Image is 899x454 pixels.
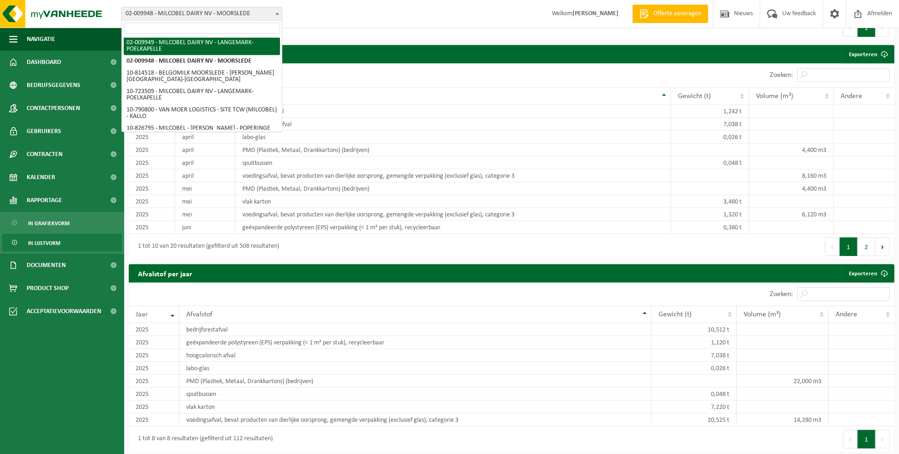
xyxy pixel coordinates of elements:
[129,349,179,362] td: 2025
[770,291,793,298] label: Zoeken:
[129,208,175,221] td: 2025
[749,144,834,157] td: 4,400 m3
[175,144,235,157] td: april
[235,195,671,208] td: vlak karton
[235,182,671,195] td: PMD (Plastiek, Metaal, Drankkartons) (bedrijven)
[652,413,737,426] td: 20,525 t
[749,208,834,221] td: 6,120 m3
[235,221,671,234] td: geëxpandeerde polystyreen (EPS) verpakking (< 1 m² per stuk), recycleerbaar
[179,413,652,426] td: voedingsafval, bevat producten van dierlijke oorsprong, gemengde verpakking (exclusief glas), cat...
[842,45,893,64] a: Exporteren
[749,169,834,182] td: 8,160 m3
[671,208,750,221] td: 1,320 t
[175,157,235,169] td: april
[27,51,61,74] span: Dashboard
[124,37,280,55] li: 02-009949 - MILCOBEL DAIRY NV - LANGEMARK-POELKAPELLE
[124,86,280,104] li: 10-723509 - MILCOBEL DAIRY NV - LANGEMARK-POELKAPELLE
[876,238,890,256] button: Next
[124,104,280,122] li: 10-790800 - VAN MOER LOGISTICS - SITE TCW (MILCOBEL) - KALLO
[129,221,175,234] td: 2025
[175,221,235,234] td: juni
[671,105,750,118] td: 1,242 t
[2,214,122,232] a: In grafiekvorm
[124,122,280,134] li: 10-826795 - MILCOBEL - [PERSON_NAME] - POPERINGE
[124,67,280,86] li: 10-814518 - BELGOMILK MOORSLEDE - [PERSON_NAME][GEOGRAPHIC_DATA]-[GEOGRAPHIC_DATA]
[28,215,69,232] span: In grafiekvorm
[671,157,750,169] td: 0,048 t
[27,189,62,212] span: Rapportage
[179,362,652,375] td: labo-glas
[175,131,235,144] td: april
[133,239,279,255] div: 1 tot 10 van 20 resultaten (gefilterd uit 508 resultaten)
[129,388,179,401] td: 2025
[27,254,66,277] span: Documenten
[652,349,737,362] td: 7,038 t
[27,28,55,51] span: Navigatie
[122,7,282,20] span: 02-009948 - MILCOBEL DAIRY NV - MOORSLEDE
[235,144,671,157] td: PMD (Plastiek, Metaal, Drankkartons) (bedrijven)
[129,131,175,144] td: 2025
[27,277,69,300] span: Product Shop
[179,336,652,349] td: geëxpandeerde polystyreen (EPS) verpakking (< 1 m² per stuk), recycleerbaar
[179,323,652,336] td: bedrijfsrestafval
[652,362,737,375] td: 0,026 t
[28,234,60,252] span: In lijstvorm
[179,349,652,362] td: hoogcalorisch afval
[744,311,781,318] span: Volume (m³)
[737,375,829,388] td: 22,000 m3
[825,238,840,256] button: Previous
[842,264,893,283] a: Exporteren
[749,182,834,195] td: 4,400 m3
[737,413,829,426] td: 14,280 m3
[179,401,652,413] td: vlak karton
[876,430,890,448] button: Next
[27,97,80,120] span: Contactpersonen
[652,323,737,336] td: 10,512 t
[840,238,858,256] button: 1
[129,375,179,388] td: 2025
[129,336,179,349] td: 2025
[175,208,235,221] td: mei
[652,336,737,349] td: 1,120 t
[27,300,101,323] span: Acceptatievoorwaarden
[27,143,63,166] span: Contracten
[27,74,80,97] span: Bedrijfsgegevens
[678,93,711,100] span: Gewicht (t)
[652,401,737,413] td: 7,220 t
[186,311,212,318] span: Afvalstof
[175,169,235,182] td: april
[129,195,175,208] td: 2025
[129,144,175,157] td: 2025
[235,169,671,182] td: voedingsafval, bevat producten van dierlijke oorsprong, gemengde verpakking (exclusief glas), cat...
[235,118,671,131] td: hoogcalorisch afval
[2,234,122,251] a: In lijstvorm
[756,93,793,100] span: Volume (m³)
[843,430,858,448] button: Previous
[671,131,750,144] td: 0,026 t
[136,311,148,318] span: Jaar
[179,388,652,401] td: spuitbussen
[124,55,280,67] li: 02-009948 - MILCOBEL DAIRY NV - MOORSLEDE
[235,131,671,144] td: labo-glas
[235,208,671,221] td: voedingsafval, bevat producten van dierlijke oorsprong, gemengde verpakking (exclusief glas), cat...
[770,72,793,79] label: Zoeken:
[858,430,876,448] button: 1
[671,195,750,208] td: 3,480 t
[179,375,652,388] td: PMD (Plastiek, Metaal, Drankkartons) (bedrijven)
[129,401,179,413] td: 2025
[129,182,175,195] td: 2025
[235,105,671,118] td: bedrijfsrestafval
[235,157,671,169] td: spuitbussen
[129,157,175,169] td: 2025
[659,311,692,318] span: Gewicht (t)
[671,118,750,131] td: 7,038 t
[175,182,235,195] td: mei
[671,221,750,234] td: 0,380 t
[129,264,201,282] h2: Afvalstof per jaar
[573,10,618,17] strong: [PERSON_NAME]
[841,93,862,100] span: Andere
[129,323,179,336] td: 2025
[858,238,876,256] button: 2
[133,431,273,448] div: 1 tot 8 van 8 resultaten (gefilterd uit 112 resultaten)
[27,166,55,189] span: Kalender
